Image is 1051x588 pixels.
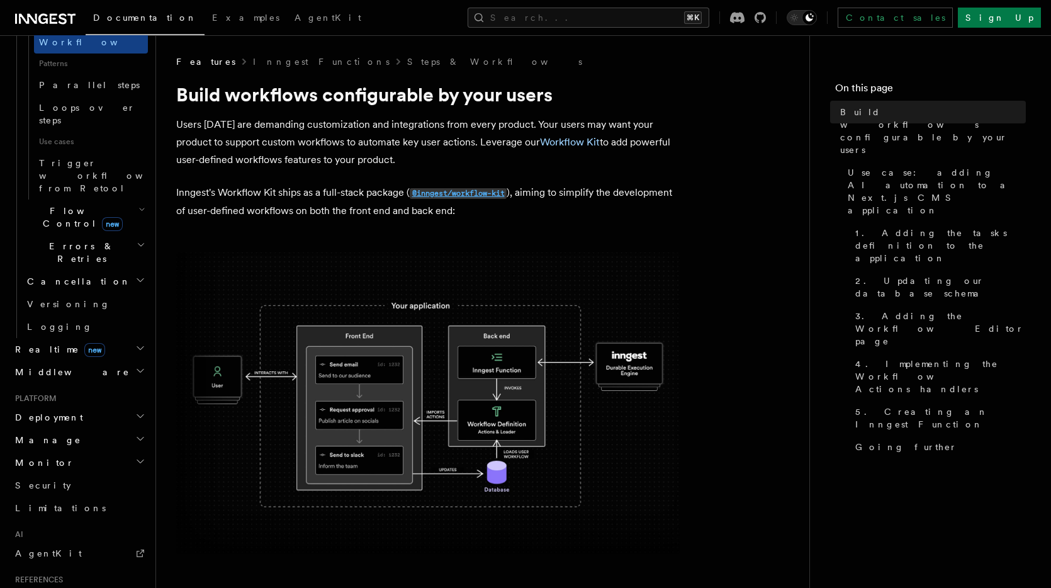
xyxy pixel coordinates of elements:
span: Realtime [10,343,105,356]
span: Logging [27,322,93,332]
span: 1. Adding the tasks definition to the application [855,227,1026,264]
a: User-defined Workflows [34,18,148,54]
a: 3. Adding the Workflow Editor page [850,305,1026,353]
span: Deployment [10,411,83,424]
span: Build workflows configurable by your users [840,106,1026,156]
span: Use case: adding AI automation to a Next.js CMS application [848,166,1026,217]
a: Going further [850,436,1026,458]
code: @inngest/workflow-kit [410,188,507,199]
a: AgentKit [10,542,148,565]
span: new [102,217,123,231]
a: Sign Up [958,8,1041,28]
span: 2. Updating our database schema [855,274,1026,300]
img: The Workflow Kit provides a Workflow Engine to compose workflow actions on the back end and a set... [176,252,680,554]
button: Flow Controlnew [22,200,148,235]
button: Cancellation [22,270,148,293]
h4: On this page [835,81,1026,101]
span: Security [15,480,71,490]
a: Security [10,474,148,497]
span: Trigger workflows from Retool [39,158,177,193]
a: Examples [205,4,287,34]
span: Parallel steps [39,80,140,90]
span: Manage [10,434,81,446]
span: Platform [10,393,57,404]
a: @inngest/workflow-kit [410,186,507,198]
a: AgentKit [287,4,369,34]
span: Going further [855,441,957,453]
a: Steps & Workflows [407,55,582,68]
span: References [10,575,63,585]
a: 2. Updating our database schema [850,269,1026,305]
button: Middleware [10,361,148,383]
span: Loops over steps [39,103,135,125]
span: Monitor [10,456,74,469]
a: Limitations [10,497,148,519]
button: Monitor [10,451,148,474]
span: 4. Implementing the Workflow Actions handlers [855,358,1026,395]
h1: Build workflows configurable by your users [176,83,680,106]
span: Flow Control [22,205,138,230]
span: Use cases [34,132,148,152]
span: Documentation [93,13,197,23]
button: Toggle dark mode [787,10,817,25]
a: 5. Creating an Inngest Function [850,400,1026,436]
span: Examples [212,13,279,23]
span: Features [176,55,235,68]
span: Limitations [15,503,106,513]
a: Trigger workflows from Retool [34,152,148,200]
kbd: ⌘K [684,11,702,24]
a: Parallel steps [34,74,148,96]
span: AgentKit [15,548,82,558]
a: Inngest Functions [253,55,390,68]
a: Contact sales [838,8,953,28]
a: Documentation [86,4,205,35]
button: Errors & Retries [22,235,148,270]
span: 3. Adding the Workflow Editor page [855,310,1026,348]
span: new [84,343,105,357]
span: AgentKit [295,13,361,23]
a: 4. Implementing the Workflow Actions handlers [850,353,1026,400]
span: 5. Creating an Inngest Function [855,405,1026,431]
span: Patterns [34,54,148,74]
a: Use case: adding AI automation to a Next.js CMS application [843,161,1026,222]
a: 1. Adding the tasks definition to the application [850,222,1026,269]
a: Loops over steps [34,96,148,132]
button: Search...⌘K [468,8,709,28]
span: Cancellation [22,275,131,288]
a: Versioning [22,293,148,315]
button: Manage [10,429,148,451]
a: Logging [22,315,148,338]
p: Users [DATE] are demanding customization and integrations from every product. Your users may want... [176,116,680,169]
a: Workflow Kit [540,136,600,148]
span: Errors & Retries [22,240,137,265]
button: Realtimenew [10,338,148,361]
p: Inngest's Workflow Kit ships as a full-stack package ( ), aiming to simplify the development of u... [176,184,680,220]
span: Middleware [10,366,130,378]
span: AI [10,529,23,540]
a: Build workflows configurable by your users [835,101,1026,161]
span: Versioning [27,299,110,309]
button: Deployment [10,406,148,429]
